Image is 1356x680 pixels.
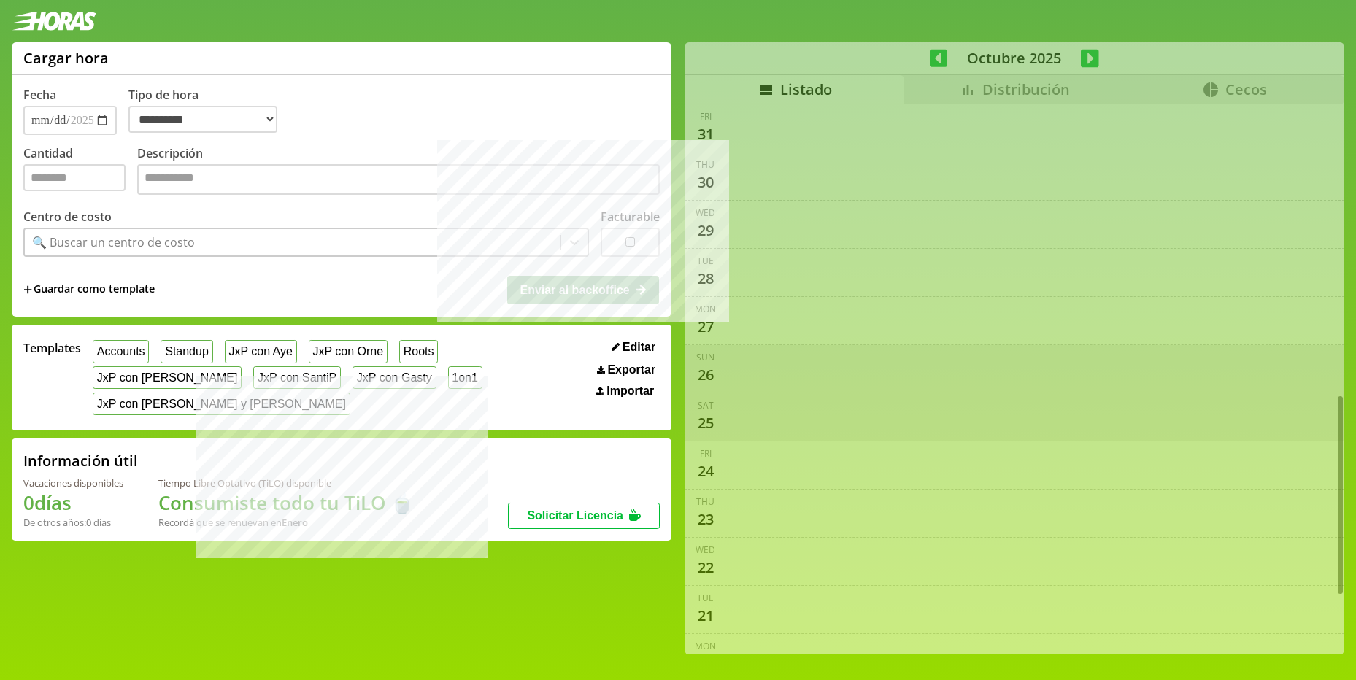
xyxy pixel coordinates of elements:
[593,363,660,377] button: Exportar
[225,340,297,363] button: JxP con Aye
[23,282,32,298] span: +
[607,363,655,376] span: Exportar
[128,87,289,135] label: Tipo de hora
[23,451,138,471] h2: Información útil
[23,87,56,103] label: Fecha
[23,490,123,516] h1: 0 días
[93,393,350,415] button: JxP con [PERSON_NAME] y [PERSON_NAME]
[93,366,242,389] button: JxP con [PERSON_NAME]
[23,476,123,490] div: Vacaciones disponibles
[23,145,137,198] label: Cantidad
[527,509,623,522] span: Solicitar Licencia
[23,209,112,225] label: Centro de costo
[137,145,660,198] label: Descripción
[601,209,660,225] label: Facturable
[23,164,126,191] input: Cantidad
[253,366,341,389] button: JxP con SantiP
[23,48,109,68] h1: Cargar hora
[309,340,388,363] button: JxP con Orne
[93,340,149,363] button: Accounts
[623,341,655,354] span: Editar
[607,340,660,355] button: Editar
[32,234,195,250] div: 🔍 Buscar un centro de costo
[282,516,308,529] b: Enero
[508,503,660,529] button: Solicitar Licencia
[158,516,414,529] div: Recordá que se renuevan en
[158,476,414,490] div: Tiempo Libre Optativo (TiLO) disponible
[12,12,96,31] img: logotipo
[606,385,654,398] span: Importar
[137,164,660,195] textarea: Descripción
[161,340,212,363] button: Standup
[399,340,438,363] button: Roots
[23,340,81,356] span: Templates
[128,106,277,133] select: Tipo de hora
[353,366,436,389] button: JxP con Gasty
[23,516,123,529] div: De otros años: 0 días
[158,490,414,516] h1: Consumiste todo tu TiLO 🍵
[448,366,482,389] button: 1on1
[23,282,155,298] span: +Guardar como template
